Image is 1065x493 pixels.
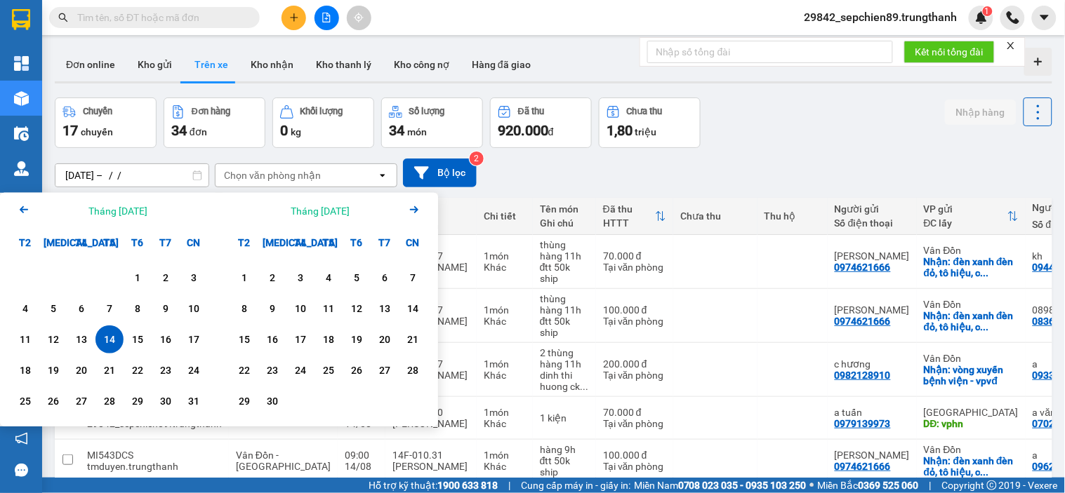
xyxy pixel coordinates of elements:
[680,210,750,222] div: Chưa thu
[347,300,366,317] div: 12
[234,362,254,379] div: 22
[319,362,338,379] div: 25
[540,412,589,424] div: 1 kiện
[981,466,989,478] span: ...
[152,356,180,384] div: Choose Thứ Bảy, tháng 08 23 2025. It's available.
[263,393,282,410] div: 30
[291,362,310,379] div: 24
[484,407,526,418] div: 1 món
[343,229,371,257] div: T6
[540,203,589,215] div: Tên món
[234,331,254,348] div: 15
[540,239,589,262] div: thùng hàng 11h
[234,300,254,317] div: 8
[291,331,310,348] div: 17
[67,387,95,415] div: Choose Thứ Tư, tháng 08 27 2025. It's available.
[239,48,305,81] button: Kho nhận
[406,201,423,218] svg: Arrow Right
[498,122,548,139] span: 920.000
[300,107,343,116] div: Khối lượng
[407,126,427,137] span: món
[230,356,258,384] div: Choose Thứ Hai, tháng 09 22 2025. It's available.
[930,478,932,493] span: |
[282,6,306,30] button: plus
[258,264,286,292] div: Choose Thứ Ba, tháng 09 2 2025. It's available.
[793,8,969,26] span: 29842_sepchien89.trungthanh
[924,444,1019,455] div: Vân Đồn
[128,393,147,410] div: 29
[72,362,91,379] div: 20
[403,331,423,348] div: 21
[319,300,338,317] div: 11
[835,217,910,229] div: Số điện thoại
[381,97,483,148] button: Số lượng34món
[15,331,35,348] div: 11
[44,362,63,379] div: 19
[484,461,526,472] div: Khác
[100,300,119,317] div: 7
[599,97,701,148] button: Chưa thu1,80 triệu
[403,300,423,317] div: 14
[124,325,152,353] div: Choose Thứ Sáu, tháng 08 15 2025. It's available.
[319,269,338,286] div: 4
[180,264,208,292] div: Choose Chủ Nhật, tháng 08 3 2025. It's available.
[39,325,67,353] div: Choose Thứ Ba, tháng 08 12 2025. It's available.
[180,295,208,323] div: Choose Chủ Nhật, tháng 08 10 2025. It's available.
[83,107,112,116] div: Chuyến
[14,126,29,141] img: warehouse-icon
[315,229,343,257] div: T5
[15,464,28,477] span: message
[835,203,910,215] div: Người gửi
[291,126,301,137] span: kg
[286,229,315,257] div: T4
[924,455,1019,478] div: Nhận: đèn xanh đèn đỏ, tô hiệu, cp-vpvđ
[184,300,204,317] div: 10
[835,407,910,418] div: a tuấn
[95,387,124,415] div: Choose Thứ Năm, tháng 08 28 2025. It's available.
[924,418,1019,429] div: DĐ: vphn
[291,300,310,317] div: 10
[291,269,310,286] div: 3
[280,122,288,139] span: 0
[128,300,147,317] div: 8
[924,245,1019,256] div: Vân Đồn
[124,264,152,292] div: Choose Thứ Sáu, tháng 08 1 2025. It's available.
[343,325,371,353] div: Choose Thứ Sáu, tháng 09 19 2025. It's available.
[484,304,526,316] div: 1 món
[603,418,666,429] div: Tại văn phòng
[44,331,63,348] div: 12
[603,217,655,229] div: HTTT
[399,325,427,353] div: Choose Chủ Nhật, tháng 09 21 2025. It's available.
[607,122,633,139] span: 1,80
[399,295,427,323] div: Choose Chủ Nhật, tháng 09 14 2025. It's available.
[95,325,124,353] div: Selected start date. Thứ Năm, tháng 08 14 2025. It's available.
[258,229,286,257] div: [MEDICAL_DATA]
[461,48,542,81] button: Hàng đã giao
[87,450,222,461] div: MI543DCS
[184,362,204,379] div: 24
[765,210,821,222] div: Thu hộ
[236,450,331,472] span: Vân Đồn - [GEOGRAPHIC_DATA]
[835,250,910,262] div: c giang
[14,161,29,176] img: warehouse-icon
[230,264,258,292] div: Choose Thứ Hai, tháng 09 1 2025. It's available.
[603,250,666,262] div: 70.000 đ
[230,387,258,415] div: Choose Thứ Hai, tháng 09 29 2025. It's available.
[322,13,331,22] span: file-add
[128,269,147,286] div: 1
[540,262,589,284] div: đtt 50k ship
[263,300,282,317] div: 9
[87,461,222,472] div: tmduyen.trungthanh
[263,269,282,286] div: 2
[55,164,209,187] input: Select a date range.
[540,293,589,316] div: thùng hàng 11h
[100,393,119,410] div: 28
[263,362,282,379] div: 23
[263,331,282,348] div: 16
[835,461,891,472] div: 0974621666
[180,356,208,384] div: Choose Chủ Nhật, tháng 08 24 2025. It's available.
[1007,11,1019,24] img: phone-icon
[77,10,243,25] input: Tìm tên, số ĐT hoặc mã đơn
[603,203,655,215] div: Đã thu
[470,151,484,166] sup: 2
